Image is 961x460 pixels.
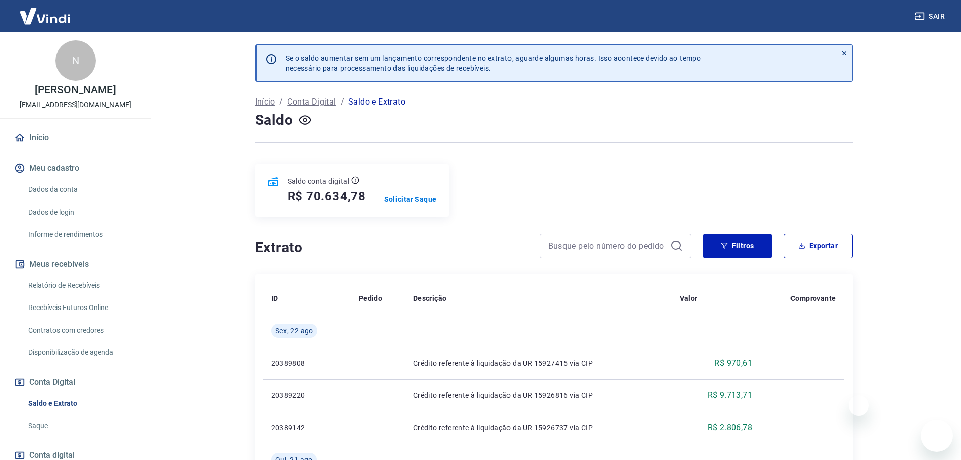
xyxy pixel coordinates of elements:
iframe: Botão para abrir a janela de mensagens [921,420,953,452]
p: [PERSON_NAME] [35,85,116,95]
button: Meu cadastro [12,157,139,179]
h4: Extrato [255,238,528,258]
p: 20389220 [271,390,343,400]
p: ID [271,293,278,303]
button: Exportar [784,234,853,258]
p: Crédito referente à liquidação da UR 15927415 via CIP [413,358,663,368]
button: Filtros [703,234,772,258]
span: Sex, 22 ago [275,326,313,336]
a: Dados da conta [24,179,139,200]
a: Recebíveis Futuros Online [24,297,139,318]
p: 20389142 [271,423,343,433]
p: Se o saldo aumentar sem um lançamento correspondente no extrato, aguarde algumas horas. Isso acon... [286,53,701,73]
a: Informe de rendimentos [24,224,139,245]
p: Pedido [359,293,382,303]
p: Crédito referente à liquidação da UR 15926737 via CIP [413,423,663,433]
p: 20389808 [271,358,343,368]
p: R$ 970,61 [714,357,752,369]
p: / [279,96,283,108]
p: Valor [680,293,698,303]
button: Meus recebíveis [12,253,139,275]
h5: R$ 70.634,78 [288,188,366,205]
p: Descrição [413,293,447,303]
img: Vindi [12,1,78,31]
button: Conta Digital [12,371,139,393]
p: Crédito referente à liquidação da UR 15926816 via CIP [413,390,663,400]
button: Sair [913,7,949,26]
a: Início [12,127,139,149]
p: [EMAIL_ADDRESS][DOMAIN_NAME] [20,99,131,110]
a: Início [255,96,275,108]
a: Dados de login [24,202,139,223]
h4: Saldo [255,110,293,130]
iframe: Fechar mensagem [849,395,869,416]
p: Saldo e Extrato [348,96,405,108]
a: Conta Digital [287,96,336,108]
a: Saque [24,416,139,436]
p: Saldo conta digital [288,176,350,186]
a: Contratos com credores [24,320,139,341]
a: Solicitar Saque [384,194,437,205]
div: N [55,40,96,81]
a: Saldo e Extrato [24,393,139,414]
p: R$ 2.806,78 [708,422,752,434]
p: / [341,96,344,108]
input: Busque pelo número do pedido [548,238,666,253]
p: Comprovante [790,293,836,303]
p: R$ 9.713,71 [708,389,752,401]
a: Disponibilização de agenda [24,342,139,363]
a: Relatório de Recebíveis [24,275,139,296]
